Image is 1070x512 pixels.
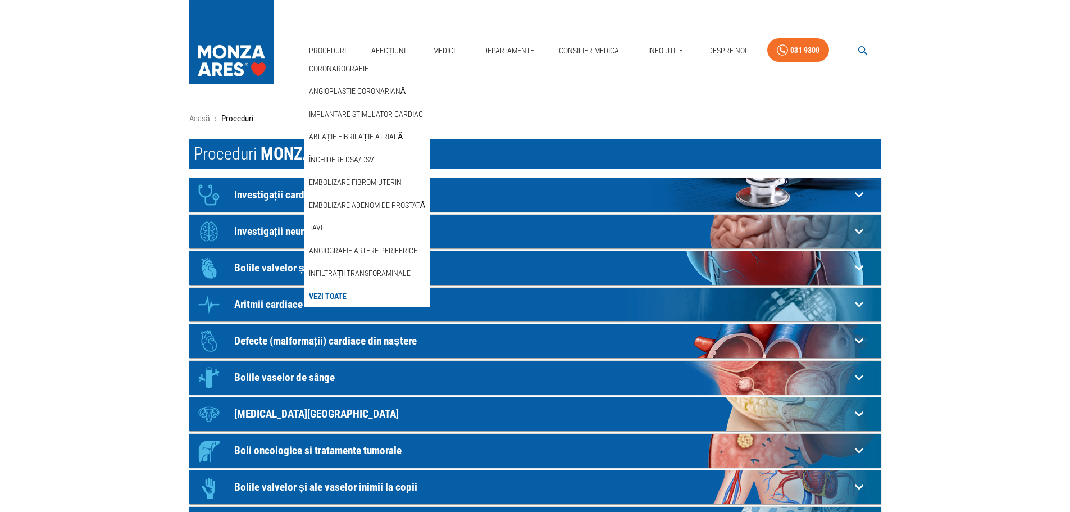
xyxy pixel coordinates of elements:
[304,39,350,62] a: Proceduri
[307,287,349,306] a: Vezi Toate
[215,112,217,125] li: ›
[790,43,819,57] div: 031 9300
[234,335,850,347] p: Defecte (malformații) cardiace din naștere
[234,189,850,201] p: Investigații cardiologie
[234,408,850,420] p: [MEDICAL_DATA][GEOGRAPHIC_DATA]
[261,144,354,164] span: MONZA ARES
[192,361,226,395] div: Icon
[307,128,405,146] a: Ablație fibrilație atrială
[189,178,881,212] div: IconInvestigații cardiologie
[307,196,427,215] a: Embolizare adenom de prostată
[307,173,404,192] a: Embolizare fibrom uterin
[307,60,371,78] a: Coronarografie
[554,39,627,62] a: Consilier Medical
[479,39,539,62] a: Departamente
[304,171,430,194] div: Embolizare fibrom uterin
[189,251,881,285] div: IconBolile valvelor și ale vaselor inimii
[192,397,226,431] div: Icon
[304,148,430,171] div: Închidere DSA/DSV
[426,39,462,62] a: Medici
[192,178,226,212] div: Icon
[304,80,430,103] div: Angioplastie coronariană
[304,239,430,262] div: Angiografie artere periferice
[304,103,430,126] div: Implantare stimulator cardiac
[307,151,376,169] a: Închidere DSA/DSV
[234,371,850,383] p: Bolile vaselor de sânge
[189,114,210,124] a: Acasă
[234,298,850,310] p: Aritmii cardiace
[307,105,425,124] a: Implantare stimulator cardiac
[304,216,430,239] div: TAVI
[192,470,226,504] div: Icon
[307,242,420,260] a: Angiografie artere periferice
[189,470,881,504] div: IconBolile valvelor și ale vaselor inimii la copii
[304,194,430,217] div: Embolizare adenom de prostată
[304,57,430,308] nav: secondary mailbox folders
[304,57,430,80] div: Coronarografie
[189,397,881,431] div: Icon[MEDICAL_DATA][GEOGRAPHIC_DATA]
[189,112,881,125] nav: breadcrumb
[189,324,881,358] div: IconDefecte (malformații) cardiace din naștere
[189,139,881,169] h1: Proceduri
[234,445,850,456] p: Boli oncologice si tratamente tumorale
[234,262,850,274] p: Bolile valvelor și ale vaselor inimii
[307,264,413,283] a: Infiltrații transforaminale
[234,481,850,493] p: Bolile valvelor și ale vaselor inimii la copii
[189,215,881,248] div: IconInvestigații neurologie
[192,288,226,321] div: Icon
[644,39,687,62] a: Info Utile
[304,125,430,148] div: Ablație fibrilație atrială
[234,225,850,237] p: Investigații neurologie
[192,324,226,358] div: Icon
[192,251,226,285] div: Icon
[304,285,430,308] div: Vezi Toate
[704,39,751,62] a: Despre Noi
[221,112,253,125] p: Proceduri
[192,434,226,468] div: Icon
[767,38,829,62] a: 031 9300
[189,361,881,395] div: IconBolile vaselor de sânge
[304,262,430,285] div: Infiltrații transforaminale
[189,434,881,468] div: IconBoli oncologice si tratamente tumorale
[192,215,226,248] div: Icon
[307,219,325,237] a: TAVI
[189,288,881,321] div: IconAritmii cardiace
[367,39,411,62] a: Afecțiuni
[307,82,408,101] a: Angioplastie coronariană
